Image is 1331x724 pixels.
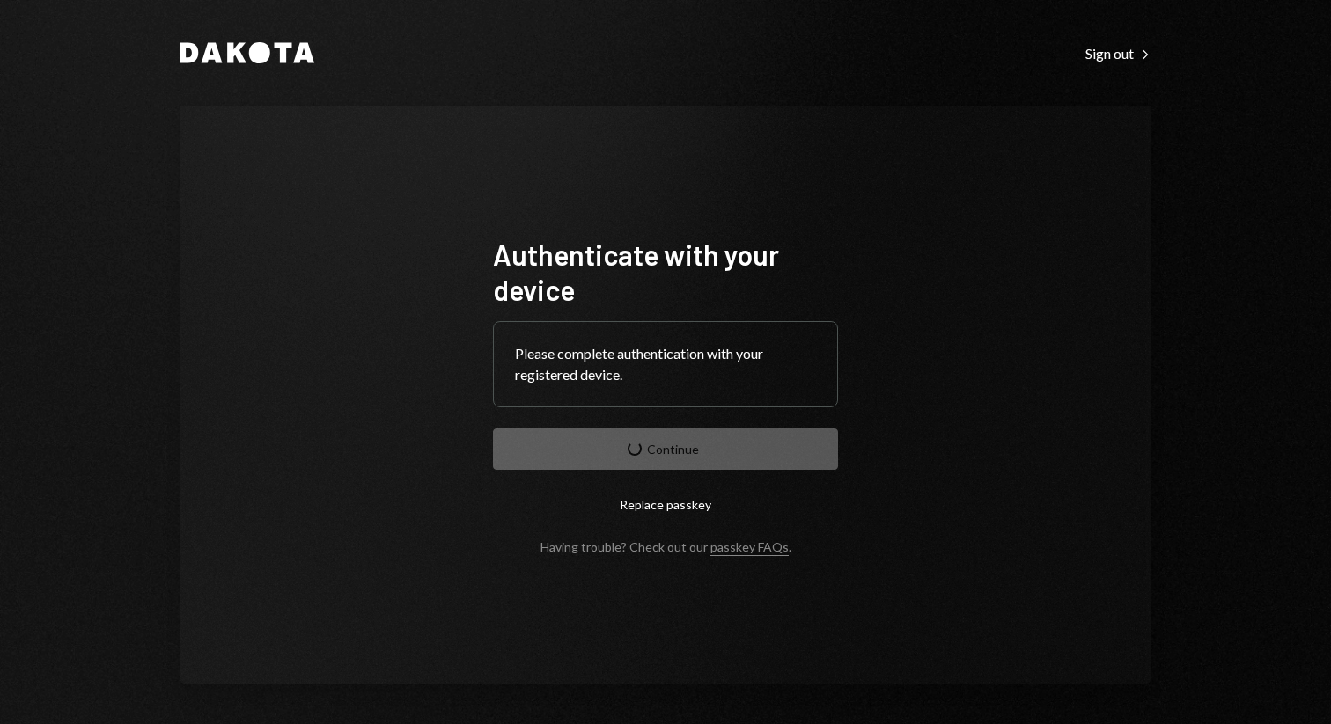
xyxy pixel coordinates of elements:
a: passkey FAQs [710,539,789,556]
button: Replace passkey [493,484,838,525]
div: Sign out [1085,45,1151,62]
div: Please complete authentication with your registered device. [515,343,816,385]
a: Sign out [1085,43,1151,62]
div: Having trouble? Check out our . [540,539,791,554]
h1: Authenticate with your device [493,237,838,307]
